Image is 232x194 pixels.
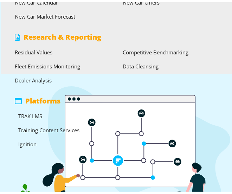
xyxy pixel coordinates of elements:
[15,75,52,82] a: Dealer Analysis
[15,11,75,18] a: New Car Market Forecast
[15,61,80,68] a: Fleet Emissions Monitoring
[25,94,60,104] p: Platforms
[18,139,37,146] a: Ignition
[18,111,42,118] a: TRAK LMS
[24,30,101,40] p: Research & Reporting
[18,125,79,132] a: Training Content Services
[123,61,159,68] a: Data Cleansing
[15,47,52,54] a: Residual Values
[123,47,188,54] a: Competitive Benchmarking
